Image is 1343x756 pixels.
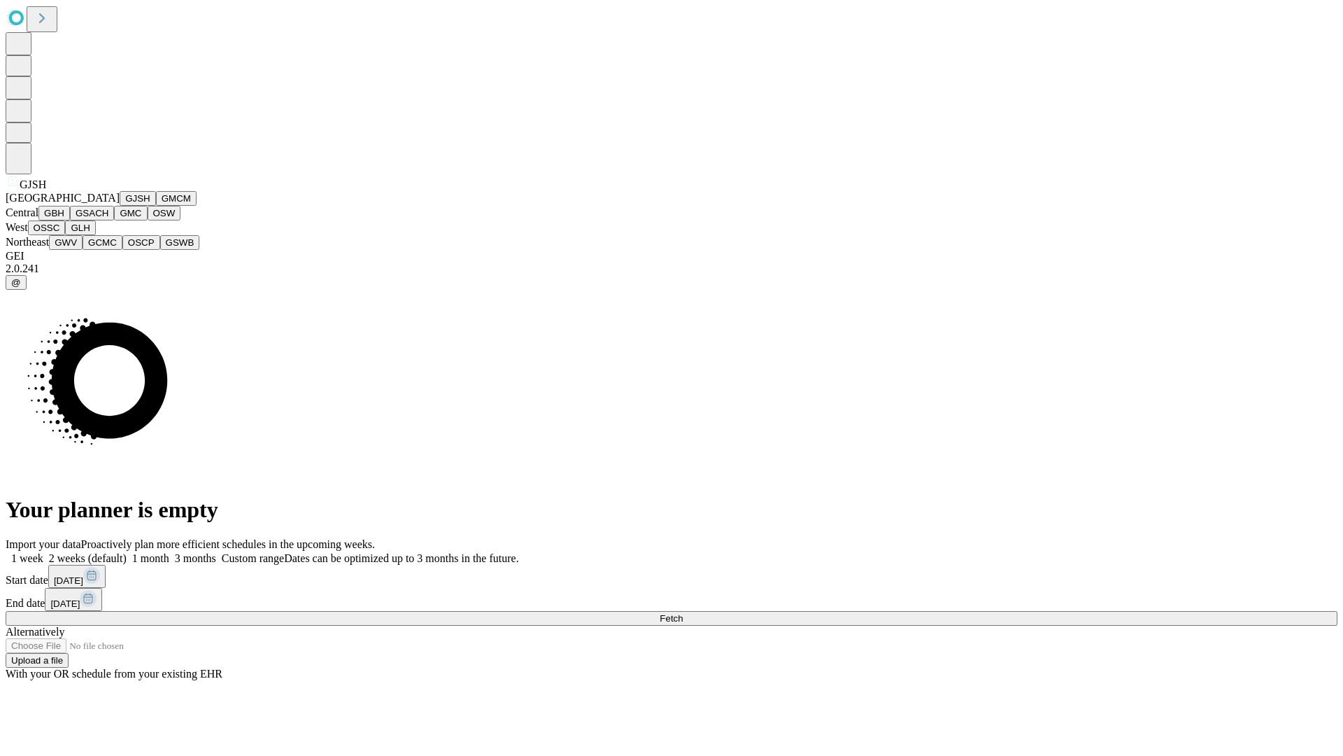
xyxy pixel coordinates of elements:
[120,191,156,206] button: GJSH
[132,552,169,564] span: 1 month
[28,220,66,235] button: OSSC
[122,235,160,250] button: OSCP
[54,575,83,586] span: [DATE]
[284,552,518,564] span: Dates can be optimized up to 3 months in the future.
[11,552,43,564] span: 1 week
[70,206,114,220] button: GSACH
[6,497,1337,523] h1: Your planner is empty
[6,250,1337,262] div: GEI
[48,565,106,588] button: [DATE]
[6,626,64,638] span: Alternatively
[49,552,127,564] span: 2 weeks (default)
[6,538,81,550] span: Import your data
[6,262,1337,275] div: 2.0.241
[6,192,120,204] span: [GEOGRAPHIC_DATA]
[148,206,181,220] button: OSW
[11,277,21,288] span: @
[45,588,102,611] button: [DATE]
[660,613,683,624] span: Fetch
[114,206,147,220] button: GMC
[175,552,216,564] span: 3 months
[6,588,1337,611] div: End date
[20,178,46,190] span: GJSH
[83,235,122,250] button: GCMC
[65,220,95,235] button: GLH
[6,668,222,680] span: With your OR schedule from your existing EHR
[6,221,28,233] span: West
[49,235,83,250] button: GWV
[6,565,1337,588] div: Start date
[222,552,284,564] span: Custom range
[38,206,70,220] button: GBH
[6,275,27,290] button: @
[6,236,49,248] span: Northeast
[6,206,38,218] span: Central
[6,653,69,668] button: Upload a file
[160,235,200,250] button: GSWB
[50,598,80,609] span: [DATE]
[81,538,375,550] span: Proactively plan more efficient schedules in the upcoming weeks.
[156,191,197,206] button: GMCM
[6,611,1337,626] button: Fetch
